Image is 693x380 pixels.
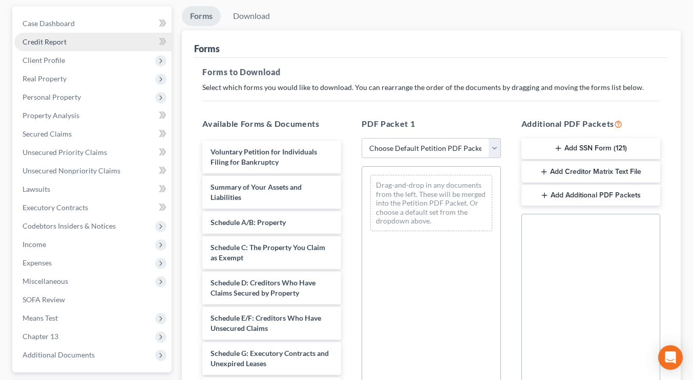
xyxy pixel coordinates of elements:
[211,349,329,368] span: Schedule G: Executory Contracts and Unexpired Leases
[14,162,172,180] a: Unsecured Nonpriority Claims
[23,129,72,138] span: Secured Claims
[23,258,52,267] span: Expenses
[521,185,660,206] button: Add Additional PDF Packets
[521,138,660,160] button: Add SSN Form (121)
[23,295,65,304] span: SOFA Review
[194,42,220,55] div: Forms
[211,243,325,262] span: Schedule C: The Property You Claim as Exempt
[211,147,317,166] span: Voluntary Petition for Individuals Filing for Bankruptcy
[370,175,492,231] div: Drag-and-drop in any documents from the left. These will be merged into the Petition PDF Packet. ...
[23,93,81,101] span: Personal Property
[23,350,95,359] span: Additional Documents
[23,166,120,175] span: Unsecured Nonpriority Claims
[14,14,172,33] a: Case Dashboard
[23,148,107,157] span: Unsecured Priority Claims
[23,240,46,249] span: Income
[211,183,302,202] span: Summary of Your Assets and Liabilities
[202,118,341,130] h5: Available Forms & Documents
[14,290,172,309] a: SOFA Review
[23,314,58,322] span: Means Test
[23,37,67,46] span: Credit Report
[362,118,500,130] h5: PDF Packet 1
[225,6,278,26] a: Download
[202,82,660,93] p: Select which forms you would like to download. You can rearrange the order of the documents by dr...
[23,185,50,193] span: Lawsuits
[14,125,172,143] a: Secured Claims
[23,277,68,285] span: Miscellaneous
[23,221,116,230] span: Codebtors Insiders & Notices
[23,74,67,83] span: Real Property
[521,118,660,130] h5: Additional PDF Packets
[23,111,79,120] span: Property Analysis
[211,218,286,227] span: Schedule A/B: Property
[211,314,321,332] span: Schedule E/F: Creditors Who Have Unsecured Claims
[23,56,65,64] span: Client Profile
[23,332,58,341] span: Chapter 13
[14,106,172,125] a: Property Analysis
[658,345,683,370] div: Open Intercom Messenger
[23,203,88,212] span: Executory Contracts
[14,33,172,51] a: Credit Report
[14,198,172,217] a: Executory Contracts
[202,66,660,78] h5: Forms to Download
[14,180,172,198] a: Lawsuits
[521,161,660,183] button: Add Creditor Matrix Text File
[182,6,221,26] a: Forms
[211,278,316,297] span: Schedule D: Creditors Who Have Claims Secured by Property
[14,143,172,162] a: Unsecured Priority Claims
[23,19,75,28] span: Case Dashboard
